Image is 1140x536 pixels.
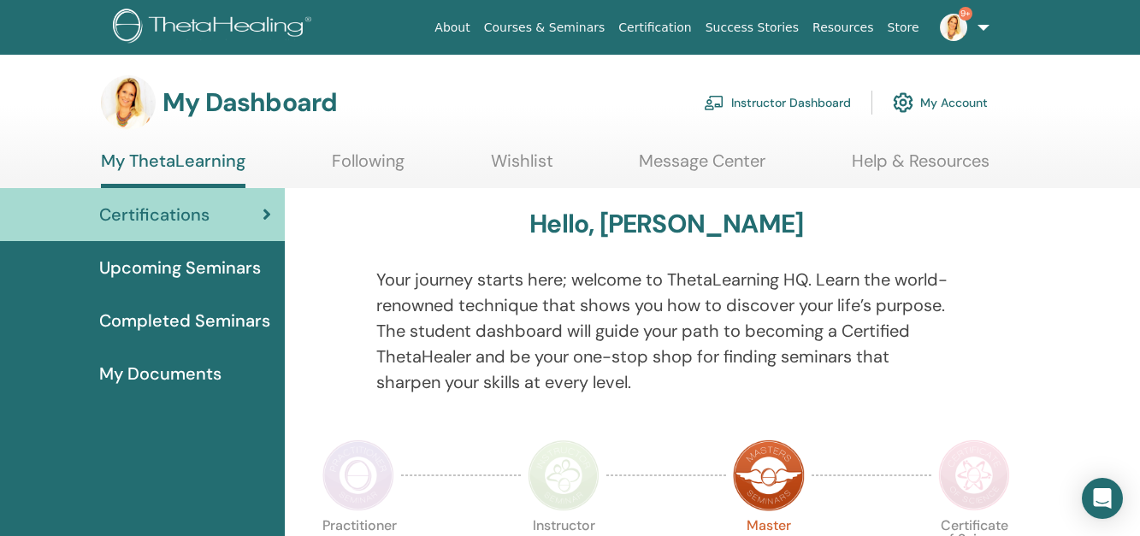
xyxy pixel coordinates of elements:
a: Message Center [639,150,765,184]
span: Completed Seminars [99,308,270,333]
a: Wishlist [491,150,553,184]
h3: Hello, [PERSON_NAME] [529,209,803,239]
a: Instructor Dashboard [704,84,851,121]
img: chalkboard-teacher.svg [704,95,724,110]
span: Certifications [99,202,210,227]
a: Help & Resources [852,150,989,184]
a: My ThetaLearning [101,150,245,188]
img: Master [733,439,805,511]
a: Success Stories [699,12,806,44]
img: logo.png [113,9,317,47]
p: Your journey starts here; welcome to ThetaLearning HQ. Learn the world-renowned technique that sh... [376,267,956,395]
img: Certificate of Science [938,439,1010,511]
span: Upcoming Seminars [99,255,261,280]
img: default.jpg [940,14,967,41]
img: default.jpg [101,75,156,130]
a: Resources [806,12,881,44]
a: About [428,12,476,44]
a: My Account [893,84,988,121]
div: Open Intercom Messenger [1082,478,1123,519]
a: Following [332,150,405,184]
h3: My Dashboard [162,87,337,118]
span: My Documents [99,361,222,386]
a: Certification [611,12,698,44]
img: cog.svg [893,88,913,117]
img: Practitioner [322,439,394,511]
a: Courses & Seminars [477,12,612,44]
a: Store [881,12,926,44]
span: 9+ [959,7,972,21]
img: Instructor [528,439,600,511]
